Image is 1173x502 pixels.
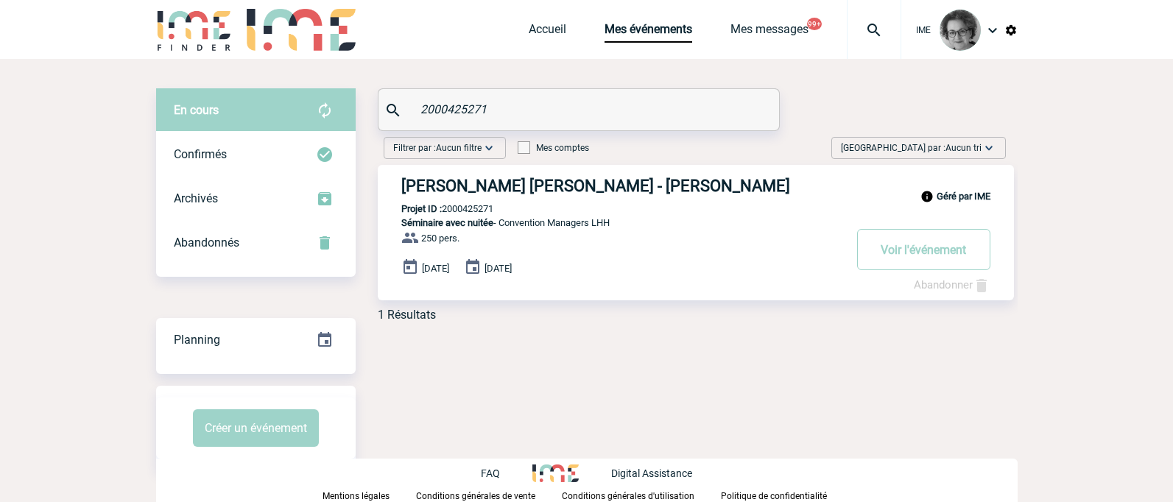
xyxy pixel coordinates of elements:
[401,217,493,228] span: Séminaire avec nuitée
[174,333,220,347] span: Planning
[174,147,227,161] span: Confirmés
[174,236,239,250] span: Abandonnés
[920,190,934,203] img: info_black_24dp.svg
[857,229,990,270] button: Voir l'événement
[174,103,219,117] span: En cours
[422,263,449,274] span: [DATE]
[156,317,356,361] a: Planning
[518,143,589,153] label: Mes comptes
[417,99,744,120] input: Rechercher un événement par son nom
[156,221,356,265] div: Retrouvez ici tous vos événements annulés
[562,488,721,502] a: Conditions générales d'utilisation
[378,177,1014,195] a: [PERSON_NAME] [PERSON_NAME] - [PERSON_NAME]
[156,177,356,221] div: Retrouvez ici tous les événements que vous avez décidé d'archiver
[156,318,356,362] div: Retrouvez ici tous vos événements organisés par date et état d'avancement
[156,88,356,132] div: Retrouvez ici tous vos évènements avant confirmation
[416,491,535,501] p: Conditions générales de vente
[937,191,990,202] b: Géré par IME
[730,22,809,43] a: Mes messages
[532,464,578,482] img: http://www.idealmeetingsevents.fr/
[416,488,562,502] a: Conditions générales de vente
[323,491,390,501] p: Mentions légales
[421,233,459,244] span: 250 pers.
[378,217,843,228] p: - Convention Managers LHH
[945,143,982,153] span: Aucun tri
[605,22,692,43] a: Mes événements
[193,409,319,447] button: Créer un événement
[841,141,982,155] span: [GEOGRAPHIC_DATA] par :
[323,488,416,502] a: Mentions légales
[481,465,532,479] a: FAQ
[378,308,436,322] div: 1 Résultats
[401,177,843,195] h3: [PERSON_NAME] [PERSON_NAME] - [PERSON_NAME]
[174,191,218,205] span: Archivés
[807,18,822,30] button: 99+
[393,141,482,155] span: Filtrer par :
[482,141,496,155] img: baseline_expand_more_white_24dp-b.png
[982,141,996,155] img: baseline_expand_more_white_24dp-b.png
[481,467,500,479] p: FAQ
[914,278,990,291] a: Abandonner
[721,488,850,502] a: Politique de confidentialité
[562,491,694,501] p: Conditions générales d'utilisation
[611,467,692,479] p: Digital Assistance
[529,22,566,43] a: Accueil
[401,203,442,214] b: Projet ID :
[378,203,493,214] p: 2000425271
[436,143,482,153] span: Aucun filtre
[721,491,827,501] p: Politique de confidentialité
[485,263,512,274] span: [DATE]
[156,9,233,51] img: IME-Finder
[940,10,981,51] img: 101028-0.jpg
[916,25,931,35] span: IME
